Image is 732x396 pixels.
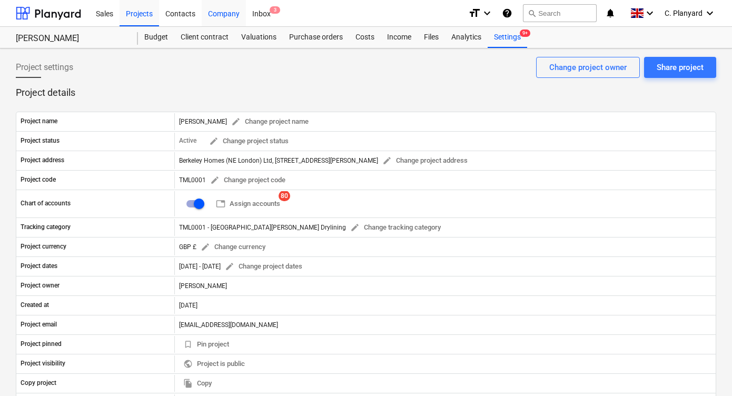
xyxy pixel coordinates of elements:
div: Berkeley Homes (NE London) Ltd, [STREET_ADDRESS][PERSON_NAME] [179,153,472,169]
span: Change project code [210,174,285,186]
button: Change project address [378,153,472,169]
span: edit [210,175,220,185]
div: [DATE] [174,297,716,314]
button: Change tracking category [346,220,445,236]
div: [EMAIL_ADDRESS][DOMAIN_NAME] [174,316,716,333]
span: Change project name [231,116,309,128]
span: Change project dates [225,261,302,273]
p: Project pinned [21,340,62,349]
a: Files [418,27,445,48]
a: Purchase orders [283,27,349,48]
iframe: Chat Widget [679,345,732,396]
a: Settings9+ [488,27,527,48]
span: Change currency [201,241,265,253]
span: Change tracking category [350,222,441,234]
span: C. Planyard [665,9,703,17]
div: [PERSON_NAME] [179,114,313,130]
p: Chart of accounts [21,199,71,208]
span: search [528,9,536,17]
p: Project email [21,320,57,329]
button: Change project status [205,133,293,150]
span: Project is public [183,358,245,370]
span: edit [231,117,241,126]
p: Project owner [21,281,60,290]
button: Assign accounts [212,196,284,212]
div: [PERSON_NAME] [16,33,125,44]
span: Change project status [209,135,289,147]
button: Change project code [206,172,290,189]
button: Change currency [196,239,270,255]
div: Settings [488,27,527,48]
span: file_copy [183,379,193,388]
i: notifications [605,7,616,19]
a: Analytics [445,27,488,48]
span: bookmark_border [183,340,193,349]
div: Share project [657,61,704,74]
div: TML0001 - [GEOGRAPHIC_DATA][PERSON_NAME] Drylining [179,220,445,236]
span: edit [209,136,219,146]
button: Copy [179,375,216,392]
span: GBP £ [179,243,196,250]
a: Client contract [174,27,235,48]
button: Project is public [179,356,249,372]
span: 9+ [520,29,530,37]
p: Tracking category [21,223,71,232]
a: Valuations [235,27,283,48]
p: Project code [21,175,56,184]
p: Project visibility [21,359,65,368]
button: Change project name [227,114,313,130]
div: [PERSON_NAME] [174,278,716,294]
span: Project settings [16,61,73,74]
span: 80 [279,191,290,201]
button: Change project owner [536,57,640,78]
p: Project dates [21,262,57,271]
p: Project status [21,136,60,145]
p: Project currency [21,242,66,251]
button: Share project [644,57,716,78]
p: Created at [21,301,49,310]
span: Assign accounts [216,198,280,210]
i: keyboard_arrow_down [704,7,716,19]
div: TML0001 [179,172,290,189]
span: Change project address [382,155,468,167]
p: Project details [16,86,716,99]
div: [DATE] - [DATE] [179,263,221,270]
a: Income [381,27,418,48]
span: Pin project [183,339,229,351]
span: edit [382,156,392,165]
span: Copy [183,378,212,390]
span: table [216,199,225,209]
p: Active [179,136,196,145]
span: edit [225,262,234,271]
a: Costs [349,27,381,48]
p: Project name [21,117,57,126]
i: Knowledge base [502,7,512,19]
button: Change project dates [221,259,306,275]
a: Budget [138,27,174,48]
span: edit [201,242,210,252]
div: Change project owner [549,61,627,74]
p: Project address [21,156,64,165]
i: format_size [468,7,481,19]
span: 3 [270,6,280,14]
span: public [183,359,193,369]
span: edit [350,223,360,232]
i: keyboard_arrow_down [644,7,656,19]
button: Pin project [179,336,233,353]
p: Copy project [21,379,56,388]
button: Search [523,4,597,22]
i: keyboard_arrow_down [481,7,493,19]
